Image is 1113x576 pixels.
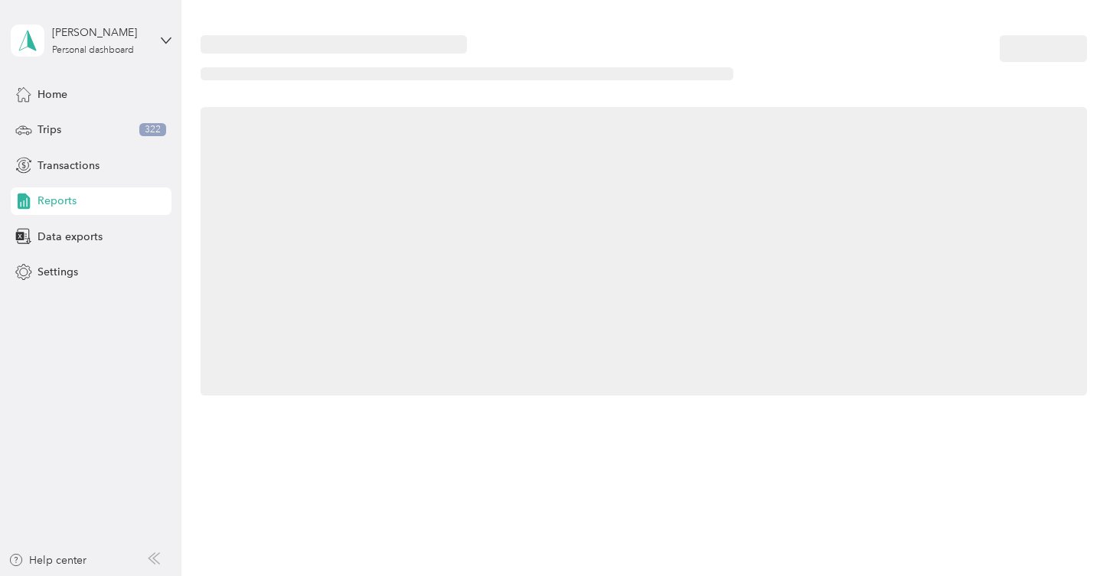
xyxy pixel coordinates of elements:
span: Trips [38,122,61,138]
div: Personal dashboard [52,46,134,55]
span: Reports [38,193,77,209]
span: 322 [139,123,166,137]
span: Settings [38,264,78,280]
iframe: Everlance-gr Chat Button Frame [1027,490,1113,576]
span: Transactions [38,158,100,174]
span: Home [38,86,67,103]
span: Data exports [38,229,103,245]
div: [PERSON_NAME] [52,24,148,41]
button: Help center [8,552,86,568]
